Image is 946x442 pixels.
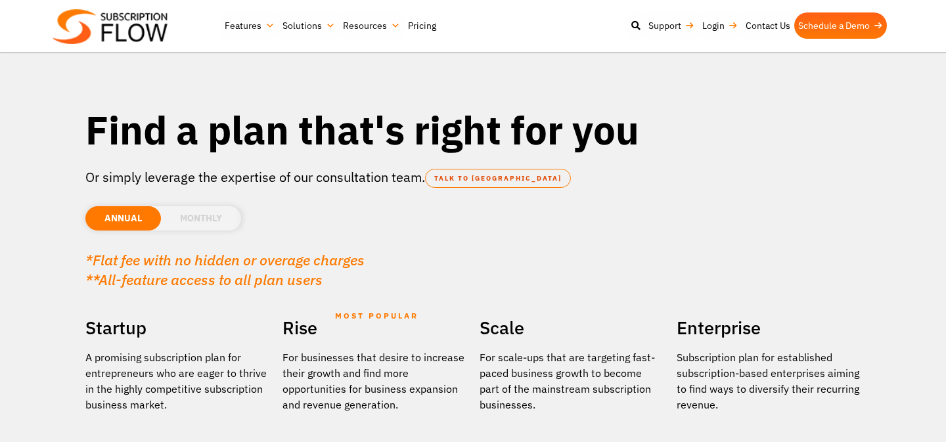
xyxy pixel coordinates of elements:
[425,169,571,188] a: TALK TO [GEOGRAPHIC_DATA]
[85,349,269,412] p: A promising subscription plan for entrepreneurs who are eager to thrive in the highly competitive...
[339,12,404,39] a: Resources
[85,105,861,154] h1: Find a plan that's right for you
[53,9,168,44] img: Subscriptionflow
[404,12,440,39] a: Pricing
[85,313,269,343] h2: Startup
[742,12,794,39] a: Contact Us
[85,250,365,269] em: *Flat fee with no hidden or overage charges
[480,313,664,343] h2: Scale
[85,167,861,187] p: Or simply leverage the expertise of our consultation team.
[221,12,279,39] a: Features
[161,206,241,231] li: MONTHLY
[85,206,161,231] li: ANNUAL
[698,12,742,39] a: Login
[282,313,466,343] h2: Rise
[85,270,323,289] em: **All-feature access to all plan users
[279,12,339,39] a: Solutions
[644,12,698,39] a: Support
[794,12,887,39] a: Schedule a Demo
[335,301,418,331] span: MOST POPULAR
[480,349,664,412] div: For scale-ups that are targeting fast-paced business growth to become part of the mainstream subs...
[282,349,466,412] div: For businesses that desire to increase their growth and find more opportunities for business expa...
[677,349,861,412] p: Subscription plan for established subscription-based enterprises aiming to find ways to diversify...
[677,313,861,343] h2: Enterprise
